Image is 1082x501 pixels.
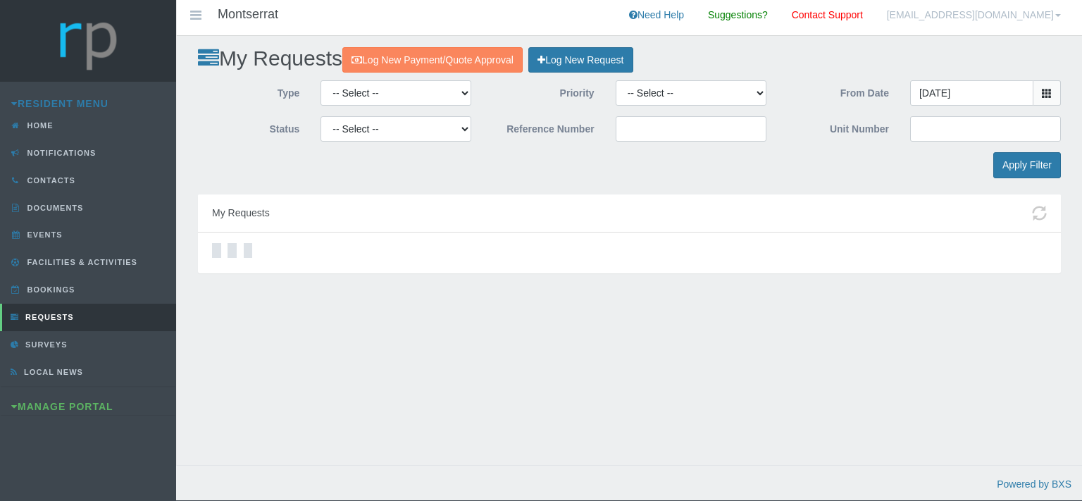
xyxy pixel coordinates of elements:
[777,116,900,137] label: Unit Number
[20,368,83,376] span: Local News
[993,152,1061,178] input: Apply Filter
[22,340,67,349] span: Surveys
[24,121,54,130] span: Home
[24,258,137,266] span: Facilities & Activities
[24,285,75,294] span: Bookings
[24,204,84,212] span: Documents
[777,80,900,101] label: From Date
[228,243,237,258] div: Loading…
[24,176,75,185] span: Contacts
[482,116,604,137] label: Reference Number
[187,116,310,137] label: Status
[342,47,523,73] a: Log New Payment/Quote Approval
[482,80,604,101] label: Priority
[24,230,63,239] span: Events
[22,313,74,321] span: Requests
[528,47,633,73] a: Log New Request
[187,80,310,101] label: Type
[218,8,278,22] h4: Montserrat
[997,478,1071,490] a: Powered by BXS
[11,98,108,109] a: Resident Menu
[11,401,113,412] a: Manage Portal
[24,149,97,157] span: Notifications
[198,194,1061,233] div: My Requests
[198,47,1061,73] h2: My Requests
